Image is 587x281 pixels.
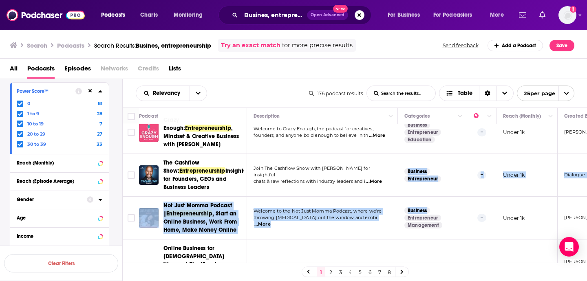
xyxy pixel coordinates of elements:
[404,176,441,182] a: Entrepreneur
[57,42,84,49] h3: Podcasts
[404,222,442,228] a: Management
[17,86,75,96] button: Power Score™
[439,86,514,101] h2: Choose View
[163,210,237,233] span: , Start an Online Business, Work From Home, Make Money Online
[17,158,102,168] button: Reach (Monthly)
[327,267,335,277] a: 2
[179,167,225,174] span: Entrepreneurship
[428,9,484,22] button: open menu
[226,6,379,24] div: Search podcasts, credits, & more...
[17,197,82,202] div: Gender
[254,215,377,220] span: throwing [MEDICAL_DATA] out the window and embr
[455,112,465,121] button: Column Actions
[221,41,280,50] a: Try an exact match
[517,87,555,100] span: 25 per page
[17,160,95,166] div: Reach (Monthly)
[346,267,354,277] a: 4
[169,62,181,79] a: Lists
[558,6,576,24] button: Show profile menu
[27,62,55,79] a: Podcasts
[27,42,47,49] h3: Search
[254,126,373,132] span: Welcome to Crazy Enough, the podcast for creatives,
[190,86,207,101] button: open menu
[27,101,30,106] span: 0
[136,86,207,101] h2: Choose List sort
[163,159,244,191] a: The Cashflow Show:EntrepreneurshipInsights for Founders, CEOs and Business Leaders
[477,171,486,179] p: --
[311,13,344,17] span: Open Advanced
[139,123,159,142] img: Crazy Enough: Entrepreneurship, Mindset & Creative Business with Mary Noon
[95,9,136,22] button: open menu
[101,9,125,21] span: Podcasts
[307,10,348,20] button: Open AdvancedNew
[163,159,199,174] span: The Cashflow Show:
[503,171,525,178] p: Under 1k
[97,131,102,137] span: 27
[140,9,158,21] span: Charts
[404,129,441,136] a: Entrepreneur
[163,116,244,149] a: Crazy Enough:Entrepreneurship, Mindset & Creative Business with [PERSON_NAME]
[64,62,91,79] a: Episodes
[139,111,158,121] div: Podcast
[404,215,441,221] a: Entrepreneur
[128,214,135,222] span: Toggle select row
[366,267,374,277] a: 6
[458,90,472,96] span: Table
[27,131,45,137] span: 20 to 29
[485,112,494,121] button: Column Actions
[570,6,576,13] svg: Add a profile image
[317,267,325,277] a: 1
[136,90,190,96] button: open menu
[488,40,543,51] a: Add a Podcast
[27,111,39,116] span: 1 to 9
[17,231,102,241] button: Income
[254,208,382,214] span: Welcome to the Not Just Momma Podcast, where we’re
[366,178,382,185] span: ...More
[163,116,185,132] span: Crazy Enough:
[333,5,348,13] span: New
[404,122,430,128] a: Business
[241,9,307,22] input: Search podcasts, credits, & more...
[10,62,18,79] a: All
[440,42,481,49] button: Send feedback
[336,267,344,277] a: 3
[309,90,363,97] div: 176 podcast results
[254,178,365,184] span: chats & raw reflections with industry leaders and i
[101,62,128,79] span: Networks
[153,90,183,96] span: Relevancy
[17,176,102,186] button: Reach (Episode Average)
[503,111,541,121] div: Reach (Monthly)
[404,136,435,143] a: Education
[136,42,211,49] span: Busines, entrepreneurship
[17,213,102,223] button: Age
[356,267,364,277] a: 5
[17,215,95,221] div: Age
[404,168,430,175] a: Business
[474,111,485,121] div: Power Score
[558,6,576,24] span: Logged in as JamesRod2024
[7,7,85,23] img: Podchaser - Follow, Share and Rate Podcasts
[97,111,102,116] span: 28
[163,202,232,217] span: Not Just Momma Podcast |
[559,237,579,257] div: Open Intercom Messenger
[163,167,246,191] span: Insights for Founders, CEOs and Business Leaders
[138,62,159,79] span: Credits
[128,171,135,179] span: Toggle select row
[163,125,239,148] span: , Mindset & Creative Business with [PERSON_NAME]
[139,165,159,185] img: The Cashflow Show: Entrepreneurship Insights for Founders, CEOs and Business Leaders
[382,9,430,22] button: open menu
[98,101,102,106] span: 81
[369,132,385,139] span: ...More
[484,9,514,22] button: open menu
[139,208,159,228] img: Not Just Momma Podcast | Entrepreneurship, Start an Online Business, Work From Home, Make Money O...
[386,112,396,121] button: Column Actions
[385,267,393,277] a: 8
[546,112,556,121] button: Column Actions
[163,202,244,234] a: Not Just Momma Podcast |Entrepreneurship, Start an Online Business, Work From Home, Make Money On...
[477,128,486,136] p: --
[27,121,44,127] span: 10 to 19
